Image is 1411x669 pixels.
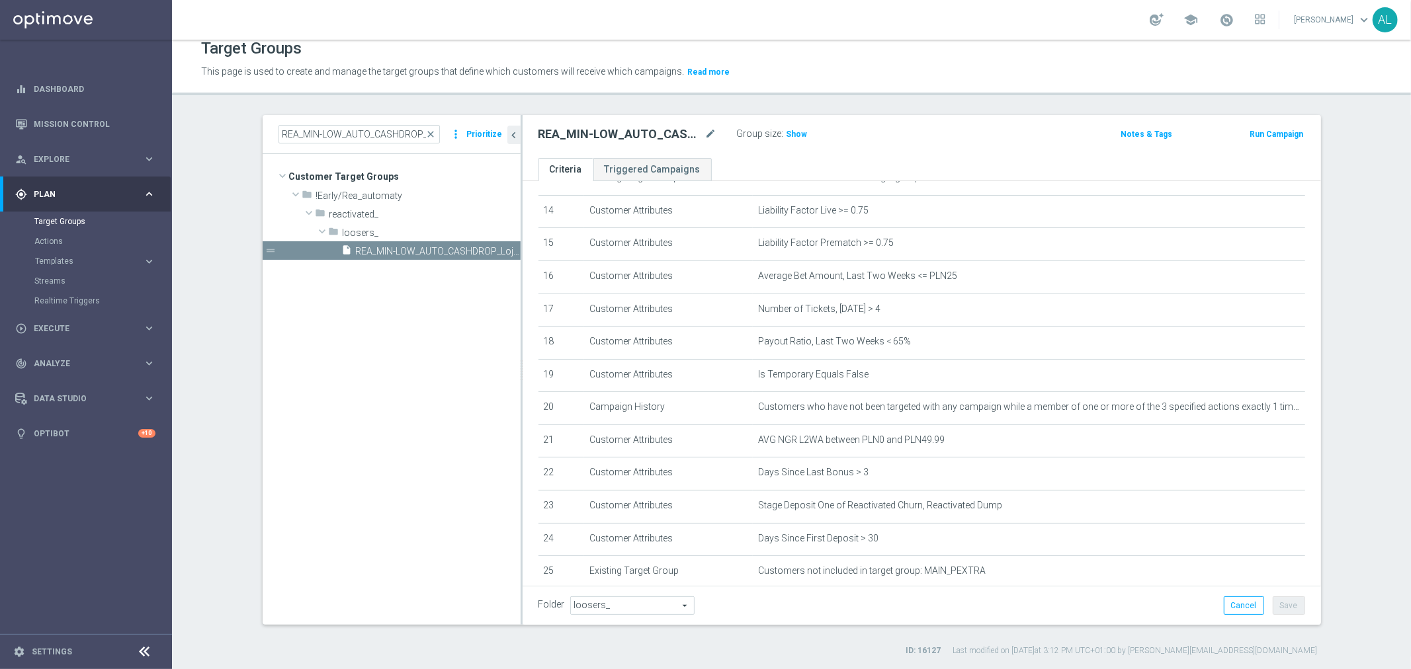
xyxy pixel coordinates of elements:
[34,276,138,286] a: Streams
[538,126,703,142] h2: REA_MIN-LOW_AUTO_CASHDROP_Lojalka 10 PLN_DAILY
[15,393,156,404] button: Data Studio keyboard_arrow_right
[1119,127,1174,141] button: Notes & Tags
[32,648,72,656] a: Settings
[507,126,521,144] button: chevron_left
[758,401,1300,413] span: Customers who have not been targeted with any campaign while a member of one or more of the 3 spe...
[35,257,130,265] span: Templates
[34,416,138,451] a: Optibot
[1224,596,1264,615] button: Cancel
[34,71,155,106] a: Dashboard
[143,392,155,405] i: keyboard_arrow_right
[538,158,593,181] a: Criteria
[15,119,156,130] button: Mission Control
[201,66,684,77] span: This page is used to create and manage the target groups that define which customers will receive...
[758,565,986,576] span: Customers not included in target group: MAIN_PEXTRA
[15,323,156,334] button: play_circle_outline Execute keyboard_arrow_right
[34,190,143,198] span: Plan
[538,523,585,556] td: 24
[15,154,156,165] button: person_search Explore keyboard_arrow_right
[356,246,521,257] span: REA_MIN-LOW_AUTO_CASHDROP_Lojalka 10 PLN_DAILY
[538,599,565,610] label: Folder
[538,228,585,261] td: 15
[584,195,753,228] td: Customer Attributes
[15,189,156,200] button: gps_fixed Plan keyboard_arrow_right
[1273,596,1305,615] button: Save
[15,188,27,200] i: gps_fixed
[705,126,717,142] i: mode_edit
[584,556,753,589] td: Existing Target Group
[34,236,138,247] a: Actions
[34,256,156,266] button: Templates keyboard_arrow_right
[538,260,585,294] td: 16
[584,327,753,360] td: Customer Attributes
[143,153,155,165] i: keyboard_arrow_right
[584,457,753,491] td: Customer Attributes
[34,271,171,291] div: Streams
[15,71,155,106] div: Dashboard
[15,358,156,369] button: track_changes Analyze keyboard_arrow_right
[34,106,155,141] a: Mission Control
[15,153,27,165] i: person_search
[34,295,138,306] a: Realtime Triggers
[34,212,171,231] div: Target Groups
[34,395,143,403] span: Data Studio
[15,153,143,165] div: Explore
[34,291,171,311] div: Realtime Triggers
[15,84,156,95] div: equalizer Dashboard
[584,491,753,524] td: Customer Attributes
[538,359,585,392] td: 19
[593,158,712,181] a: Triggered Campaigns
[143,322,155,334] i: keyboard_arrow_right
[1357,13,1371,27] span: keyboard_arrow_down
[15,428,27,440] i: lightbulb
[538,195,585,228] td: 14
[34,231,171,251] div: Actions
[584,260,753,294] td: Customer Attributes
[584,523,753,556] td: Customer Attributes
[1248,127,1304,141] button: Run Campaign
[538,294,585,327] td: 17
[758,533,878,544] span: Days Since First Deposit > 30
[15,393,143,405] div: Data Studio
[34,155,143,163] span: Explore
[13,646,25,658] i: settings
[758,205,869,216] span: Liability Factor Live >= 0.75
[758,500,1002,511] span: Stage Deposit One of Reactivated Churn, Reactivated Dump
[34,251,171,271] div: Templates
[758,434,945,446] span: AVG NGR L2WA between PLN0 and PLN49.99
[1373,7,1398,32] div: AL
[138,429,155,438] div: +10
[201,39,302,58] h1: Target Groups
[342,245,353,260] i: insert_drive_file
[316,190,521,202] span: !Early/Rea_automaty
[302,189,313,204] i: folder
[538,392,585,425] td: 20
[15,358,143,370] div: Analyze
[289,167,521,186] span: Customer Target Groups
[538,327,585,360] td: 18
[508,129,521,141] i: chevron_left
[758,270,957,282] span: Average Bet Amount, Last Two Weeks <= PLN25
[450,125,463,143] i: more_vert
[329,209,521,220] span: reactivated_
[15,358,27,370] i: track_changes
[143,188,155,200] i: keyboard_arrow_right
[758,237,894,249] span: Liability Factor Prematch >= 0.75
[584,392,753,425] td: Campaign History
[758,369,869,380] span: Is Temporary Equals False
[538,424,585,457] td: 21
[15,416,155,451] div: Optibot
[584,359,753,392] td: Customer Attributes
[143,255,155,268] i: keyboard_arrow_right
[538,556,585,589] td: 25
[584,424,753,457] td: Customer Attributes
[737,128,782,139] label: Group size
[758,336,911,347] span: Payout Ratio, Last Two Weeks < 65%
[465,126,505,143] button: Prioritize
